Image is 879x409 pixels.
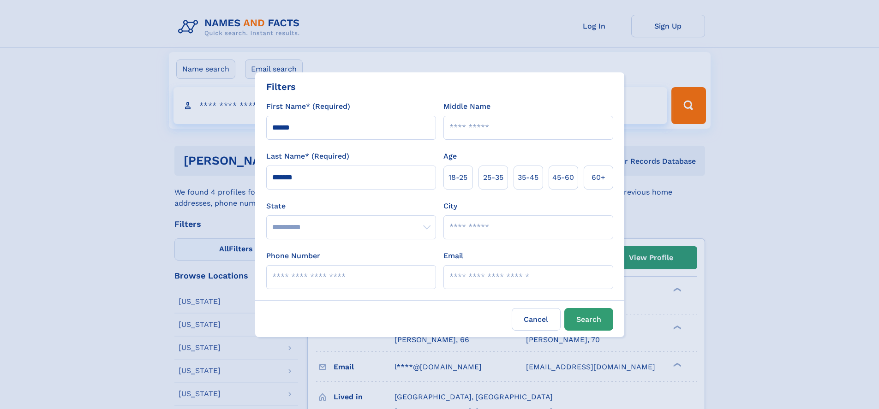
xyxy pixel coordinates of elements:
[266,80,296,94] div: Filters
[266,151,349,162] label: Last Name* (Required)
[443,101,490,112] label: Middle Name
[443,250,463,261] label: Email
[448,172,467,183] span: 18‑25
[266,201,436,212] label: State
[512,308,561,331] label: Cancel
[564,308,613,331] button: Search
[592,172,605,183] span: 60+
[483,172,503,183] span: 25‑35
[266,101,350,112] label: First Name* (Required)
[266,250,320,261] label: Phone Number
[518,172,538,183] span: 35‑45
[443,201,457,212] label: City
[552,172,574,183] span: 45‑60
[443,151,457,162] label: Age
